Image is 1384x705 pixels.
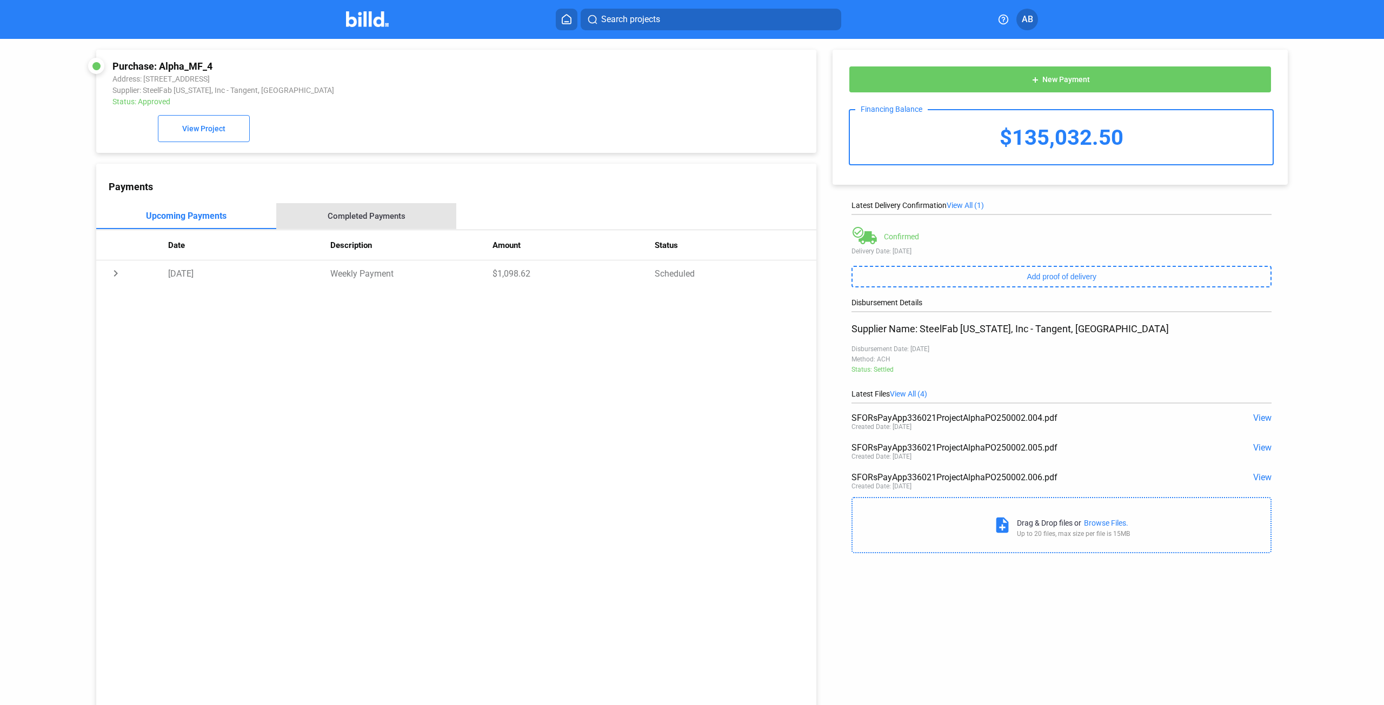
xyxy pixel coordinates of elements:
div: Created Date: [DATE] [851,423,911,431]
td: $1,098.62 [493,260,655,286]
div: Completed Payments [328,211,405,221]
div: Created Date: [DATE] [851,453,911,460]
td: Weekly Payment [330,260,493,286]
div: SFORsPayApp336021ProjectAlphaPO250002.004.pdf [851,413,1187,423]
span: View [1253,442,1272,453]
div: Supplier: SteelFab [US_STATE], Inc - Tangent, [GEOGRAPHIC_DATA] [112,86,663,95]
span: View [1253,472,1272,482]
div: Disbursement Details [851,298,1272,307]
img: Billd Company Logo [346,11,389,27]
div: SFORsPayApp336021ProjectAlphaPO250002.005.pdf [851,442,1187,453]
div: Drag & Drop files or [1017,519,1081,527]
div: Created Date: [DATE] [851,482,911,490]
span: Add proof of delivery [1027,272,1096,281]
div: Financing Balance [855,105,928,113]
mat-icon: note_add [993,516,1012,534]
div: SFORsPayApp336021ProjectAlphaPO250002.006.pdf [851,472,1187,482]
span: View All (4) [890,390,927,398]
span: New Payment [1042,76,1090,84]
th: Status [655,230,817,260]
span: Search projects [601,13,660,26]
div: Disbursement Date: [DATE] [851,345,1272,353]
div: Latest Delivery Confirmation [851,201,1272,210]
th: Description [330,230,493,260]
td: Scheduled [655,260,817,286]
span: View Project [182,125,225,133]
span: View All (1) [947,201,984,210]
div: Purchase: Alpha_MF_4 [112,61,663,72]
button: Add proof of delivery [851,266,1272,287]
span: View [1253,413,1272,423]
div: Up to 20 files, max size per file is 15MB [1017,530,1130,538]
div: Status: Settled [851,366,1272,373]
td: [DATE] [168,260,330,286]
button: New Payment [849,66,1272,93]
div: Status: Approved [112,97,663,106]
mat-icon: add [1031,76,1040,84]
th: Date [168,230,330,260]
button: View Project [158,115,250,142]
div: Confirmed [884,232,919,241]
div: Method: ACH [851,355,1272,363]
div: Delivery Date: [DATE] [851,247,1272,255]
span: AB [1022,13,1033,26]
div: Latest Files [851,390,1272,398]
button: AB [1016,9,1038,30]
div: $135,032.50 [850,110,1273,164]
div: Payments [109,181,816,192]
div: Browse Files. [1084,519,1128,527]
div: Supplier Name: SteelFab [US_STATE], Inc - Tangent, [GEOGRAPHIC_DATA] [851,323,1272,334]
th: Amount [493,230,655,260]
div: Address: [STREET_ADDRESS] [112,75,663,83]
div: Upcoming Payments [146,211,227,221]
button: Search projects [581,9,841,30]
